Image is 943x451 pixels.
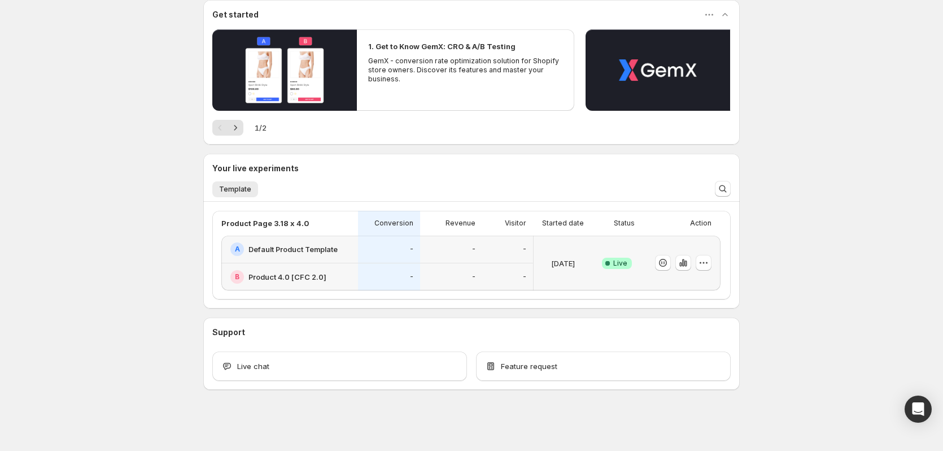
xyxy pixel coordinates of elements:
h2: Product 4.0 [CFC 2.0] [248,271,326,283]
p: - [410,245,413,254]
p: - [523,245,526,254]
div: Open Intercom Messenger [905,396,932,423]
button: Play video [586,29,730,111]
h2: A [235,245,240,254]
button: Play video [212,29,357,111]
span: 1 / 2 [255,122,267,133]
p: Action [690,219,711,228]
p: - [523,272,526,281]
h2: B [235,272,239,281]
p: Status [614,219,635,228]
p: Product Page 3.18 x 4.0 [221,218,309,229]
nav: Pagination [212,120,243,136]
p: Started date [542,219,584,228]
p: - [472,245,475,254]
p: [DATE] [551,258,575,269]
span: Template [219,185,251,194]
p: Conversion [374,219,413,228]
h3: Your live experiments [212,163,299,174]
p: - [410,272,413,281]
h3: Get started [212,9,259,20]
p: Visitor [505,219,526,228]
span: Feature request [501,361,557,372]
button: Next [228,120,243,136]
h2: 1. Get to Know GemX: CRO & A/B Testing [368,41,516,52]
p: - [472,272,475,281]
h3: Support [212,327,245,338]
span: Live [613,259,627,268]
span: Live chat [237,361,269,372]
h2: Default Product Template [248,244,338,255]
button: Search and filter results [715,181,731,197]
p: Revenue [446,219,475,228]
p: GemX - conversion rate optimization solution for Shopify store owners. Discover its features and ... [368,57,562,84]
